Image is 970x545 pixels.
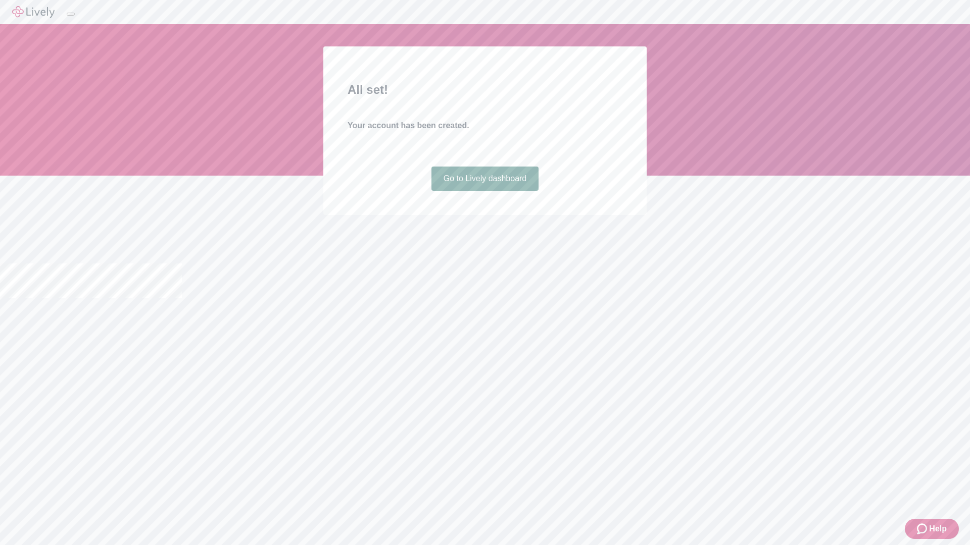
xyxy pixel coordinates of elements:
[905,519,959,539] button: Zendesk support iconHelp
[12,6,55,18] img: Lively
[348,81,622,99] h2: All set!
[929,523,947,535] span: Help
[917,523,929,535] svg: Zendesk support icon
[348,120,622,132] h4: Your account has been created.
[431,167,539,191] a: Go to Lively dashboard
[67,13,75,16] button: Log out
